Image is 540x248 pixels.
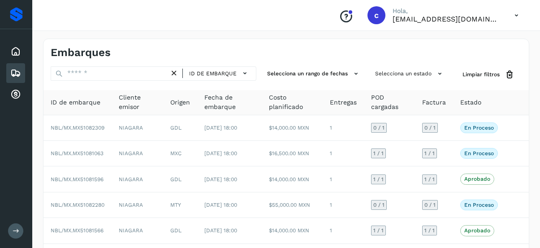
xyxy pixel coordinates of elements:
[464,227,490,234] p: Aprobado
[393,15,500,23] p: cobranza1@tmartin.mx
[170,98,190,107] span: Origen
[424,228,435,233] span: 1 / 1
[460,98,481,107] span: Estado
[112,166,163,192] td: NIAGARA
[323,141,364,166] td: 1
[51,46,111,59] h4: Embarques
[323,192,364,218] td: 1
[373,151,384,156] span: 1 / 1
[112,218,163,244] td: NIAGARA
[372,66,448,81] button: Selecciona un estado
[6,85,25,104] div: Cuentas por cobrar
[464,150,494,157] p: En proceso
[424,151,435,156] span: 1 / 1
[262,166,323,192] td: $14,000.00 MXN
[6,63,25,83] div: Embarques
[204,93,255,112] span: Fecha de embarque
[373,228,384,233] span: 1 / 1
[262,192,323,218] td: $55,000.00 MXN
[163,166,197,192] td: GDL
[424,125,436,131] span: 0 / 1
[51,125,104,131] span: NBL/MX.MX51082309
[163,141,197,166] td: MXC
[51,150,104,157] span: NBL/MX.MX51081063
[163,115,197,141] td: GDL
[204,150,237,157] span: [DATE] 18:00
[204,202,237,208] span: [DATE] 18:00
[204,125,237,131] span: [DATE] 18:00
[264,66,364,81] button: Selecciona un rango de fechas
[51,98,100,107] span: ID de embarque
[186,67,252,80] button: ID de embarque
[163,218,197,244] td: GDL
[119,93,156,112] span: Cliente emisor
[112,192,163,218] td: NIAGARA
[323,115,364,141] td: 1
[204,227,237,234] span: [DATE] 18:00
[323,218,364,244] td: 1
[462,70,500,78] span: Limpiar filtros
[424,177,435,182] span: 1 / 1
[373,125,384,131] span: 0 / 1
[163,192,197,218] td: MTY
[51,202,104,208] span: NBL/MX.MX51082280
[371,93,408,112] span: POD cargadas
[373,202,384,208] span: 0 / 1
[464,202,494,208] p: En proceso
[262,115,323,141] td: $14,000.00 MXN
[112,141,163,166] td: NIAGARA
[323,166,364,192] td: 1
[112,115,163,141] td: NIAGARA
[330,98,357,107] span: Entregas
[189,70,237,78] span: ID de embarque
[262,141,323,166] td: $16,500.00 MXN
[269,93,315,112] span: Costo planificado
[393,7,500,15] p: Hola,
[464,125,494,131] p: En proceso
[51,227,104,234] span: NBL/MX.MX51081566
[204,176,237,183] span: [DATE] 18:00
[455,66,522,83] button: Limpiar filtros
[262,218,323,244] td: $14,000.00 MXN
[464,176,490,182] p: Aprobado
[424,202,436,208] span: 0 / 1
[51,176,104,183] span: NBL/MX.MX51081596
[6,42,25,61] div: Inicio
[373,177,384,182] span: 1 / 1
[422,98,446,107] span: Factura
